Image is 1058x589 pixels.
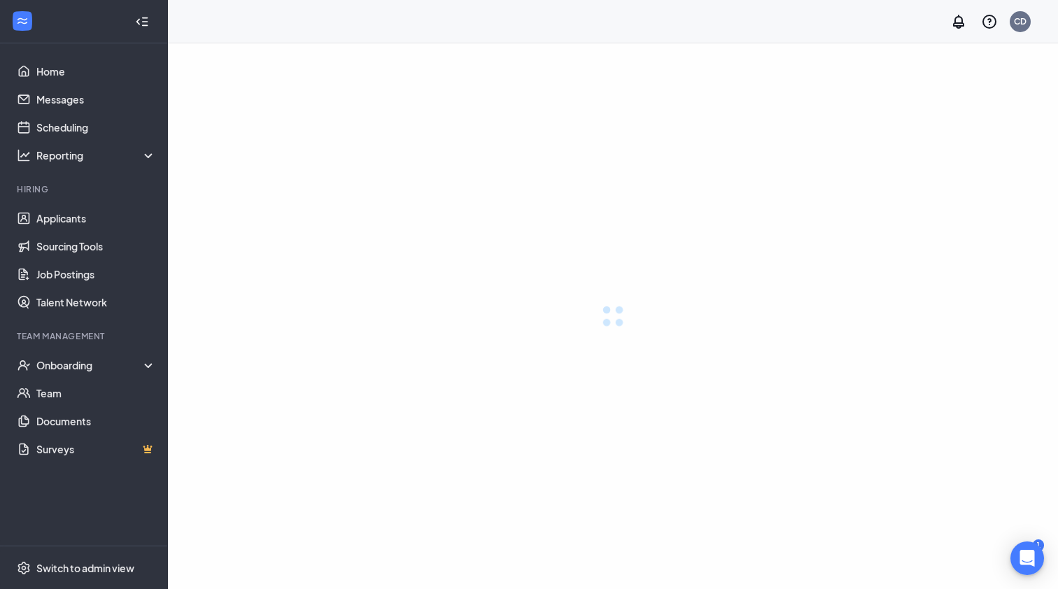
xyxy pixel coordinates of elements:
div: Onboarding [36,358,157,372]
svg: Analysis [17,148,31,162]
a: Documents [36,407,156,435]
a: Scheduling [36,113,156,141]
a: Talent Network [36,288,156,316]
a: Job Postings [36,260,156,288]
svg: Collapse [135,15,149,29]
div: Team Management [17,330,153,342]
div: Switch to admin view [36,561,134,575]
div: Hiring [17,183,153,195]
a: Applicants [36,204,156,232]
a: Team [36,379,156,407]
a: Home [36,57,156,85]
svg: UserCheck [17,358,31,372]
svg: Settings [17,561,31,575]
div: 1 [1033,539,1044,551]
div: Reporting [36,148,157,162]
svg: Notifications [950,13,967,30]
div: CD [1014,15,1027,27]
svg: WorkstreamLogo [15,14,29,28]
div: Open Intercom Messenger [1010,541,1044,575]
a: Messages [36,85,156,113]
a: Sourcing Tools [36,232,156,260]
a: SurveysCrown [36,435,156,463]
svg: QuestionInfo [981,13,998,30]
